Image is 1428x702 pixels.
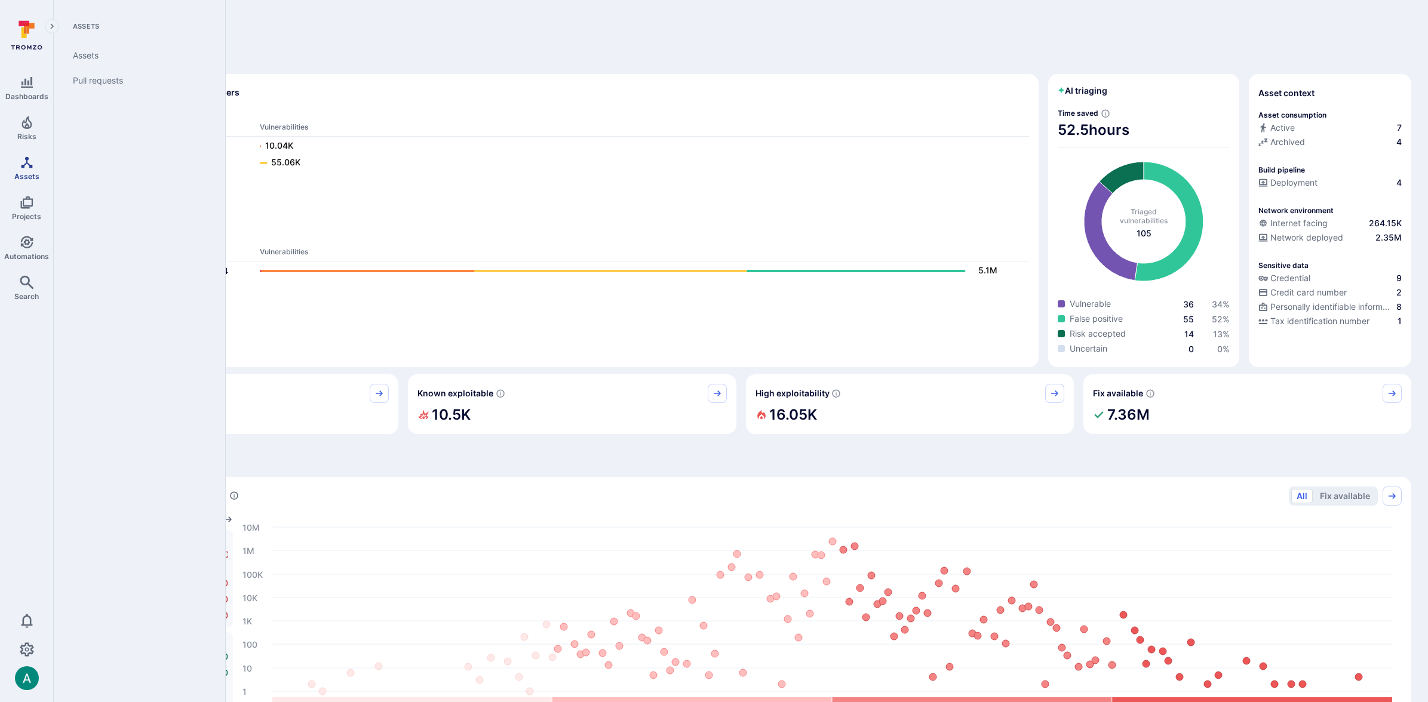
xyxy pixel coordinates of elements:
[80,108,1029,117] span: Dev scanners
[1083,374,1411,434] div: Fix available
[271,157,300,167] text: 55.06K
[1258,315,1402,327] a: Tax identification number1
[1258,272,1402,284] a: Credential9
[1258,136,1402,148] a: Archived4
[1258,136,1402,150] div: Code repository is archived
[1212,299,1230,309] a: 34%
[15,666,39,690] div: Arjan Dehar
[63,21,211,31] span: Assets
[1058,85,1107,97] h2: AI triaging
[1258,315,1402,330] div: Evidence indicative of processing tax identification numbers
[1258,177,1402,191] div: Configured deployment pipeline
[1258,287,1347,298] div: Credit card number
[1258,272,1310,284] div: Credential
[408,374,736,434] div: Known exploitable
[1258,87,1315,99] span: Asset context
[1270,272,1310,284] span: Credential
[5,92,48,101] span: Dashboards
[1258,287,1402,298] a: Credit card number2
[1258,301,1402,315] div: Evidence indicative of processing personally identifiable information
[70,50,1411,67] span: Discover
[1258,232,1402,244] a: Network deployed2.35M
[1183,314,1194,324] a: 55
[242,522,260,532] text: 10M
[1258,217,1328,229] div: Internet facing
[242,592,257,602] text: 10K
[1212,314,1230,324] a: 52%
[1270,122,1295,134] span: Active
[1396,136,1402,148] span: 4
[12,212,41,221] span: Projects
[1270,301,1394,313] span: Personally identifiable information (PII)
[1101,109,1110,118] svg: Estimated based on an average time of 30 mins needed to triage each vulnerability
[1070,313,1123,325] span: False positive
[260,156,1017,170] a: 55.06K
[15,666,39,690] img: ACg8ocLSa5mPYBaXNx3eFu_EmspyJX0laNWN7cXOFirfQ7srZveEpg=s96-c
[265,140,293,150] text: 10.04K
[1070,328,1126,340] span: Risk accepted
[1258,165,1305,174] p: Build pipeline
[242,615,252,626] text: 1K
[48,21,56,32] i: Expand navigation menu
[1258,232,1402,246] div: Evidence that the asset is packaged and deployed somewhere
[1258,217,1402,232] div: Evidence that an asset is internet facing
[1258,136,1305,148] div: Archived
[1291,489,1313,503] button: All
[259,247,1029,261] th: Vulnerabilities
[1258,232,1343,244] div: Network deployed
[1212,299,1230,309] span: 34 %
[1258,177,1318,189] div: Deployment
[1258,206,1334,215] p: Network environment
[1120,207,1168,225] span: Triaged vulnerabilities
[1270,287,1347,298] span: Credit card number
[1258,261,1309,270] p: Sensitive data
[1397,122,1402,134] span: 7
[1183,299,1194,309] span: 36
[1258,217,1402,229] a: Internet facing264.15K
[63,68,211,93] a: Pull requests
[978,265,997,275] text: 5.1M
[14,292,39,301] span: Search
[1369,217,1402,229] span: 264.15K
[1270,315,1369,327] span: Tax identification number
[1270,232,1343,244] span: Network deployed
[260,139,1017,153] a: 10.04K
[1270,136,1305,148] span: Archived
[1396,177,1402,189] span: 4
[1258,315,1369,327] div: Tax identification number
[1396,301,1402,313] span: 8
[417,387,493,399] span: Known exploitable
[756,387,830,399] span: High exploitability
[14,172,39,181] span: Assets
[1258,301,1394,313] div: Personally identifiable information (PII)
[1270,177,1318,189] span: Deployment
[1058,121,1230,140] span: 52.5 hours
[1146,389,1155,398] svg: Vulnerabilities with fix available
[1213,329,1230,339] a: 13%
[1212,314,1230,324] span: 52 %
[1258,287,1402,301] div: Evidence indicative of processing credit card numbers
[1258,122,1402,136] div: Commits seen in the last 180 days
[260,264,1017,278] a: 5.1M
[496,389,505,398] svg: Confirmed exploitable by KEV
[1258,272,1402,287] div: Evidence indicative of handling user or service credentials
[432,403,471,427] h2: 10.5K
[1217,344,1230,354] span: 0 %
[1213,329,1230,339] span: 13 %
[1070,343,1107,355] span: Uncertain
[1258,122,1295,134] div: Active
[17,132,36,141] span: Risks
[242,545,254,555] text: 1M
[1258,110,1326,119] p: Asset consumption
[1396,272,1402,284] span: 9
[242,639,257,649] text: 100
[242,569,263,579] text: 100K
[746,374,1074,434] div: High exploitability
[1189,344,1194,354] a: 0
[1058,109,1098,118] span: Time saved
[1270,217,1328,229] span: Internet facing
[229,489,239,502] div: Number of vulnerabilities in status 'Open' 'Triaged' and 'In process' grouped by score
[1258,301,1402,313] a: Personally identifiable information (PII)8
